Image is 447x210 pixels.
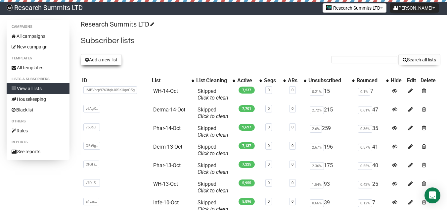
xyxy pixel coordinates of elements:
span: 2.72% [310,106,324,114]
a: New campaign [7,41,69,52]
th: List: No sort applied, activate to apply an ascending sort [151,76,195,85]
td: 47 [355,104,389,122]
div: ARs [288,77,301,84]
div: Unsubscribed [308,77,349,84]
span: 5,955 [239,179,255,186]
td: 15 [307,85,355,104]
span: 2.67% [310,144,324,151]
span: OFx9g.. [83,142,100,150]
a: See reports [7,146,69,157]
a: 0 [291,162,293,167]
div: Edit [407,77,418,84]
td: 7 [355,85,389,104]
li: Reports [7,138,69,146]
span: 7,137 [239,142,255,149]
td: 41 [355,141,389,160]
li: Lists & subscribers [7,75,69,83]
li: Templates [7,54,69,62]
span: 0.1% [358,88,370,96]
th: Edit: No sort applied, sorting is disabled [406,76,419,85]
span: 0.21% [310,88,324,96]
span: 0.61% [358,106,372,114]
a: WH-14-Oct [153,88,178,94]
button: Research Summits LTD [323,3,386,13]
td: 35 [355,122,389,141]
span: 5,896 [239,198,255,205]
td: 93 [307,178,355,197]
span: 0.55% [358,162,372,170]
span: v7DL5.. [83,179,100,187]
th: List Cleaning: No sort applied, activate to apply an ascending sort [195,76,236,85]
a: Derma-14-Oct [153,106,185,113]
button: [PERSON_NAME] [390,3,439,13]
td: 175 [307,160,355,178]
td: 196 [307,141,355,160]
li: Campaigns [7,23,69,31]
td: 259 [307,122,355,141]
span: 9,697 [239,124,255,131]
a: 0 [291,88,293,92]
div: ID [82,77,149,84]
a: 0 [268,181,270,185]
a: Click to clean [198,169,228,175]
span: 0.42% [358,181,372,188]
a: 0 [268,199,270,204]
a: 0 [291,199,293,204]
th: Hide: No sort applied, sorting is disabled [389,76,406,85]
span: v6AgX.. [83,105,100,112]
span: IMBVhrp9763fqkJ0SKUqoO5g [83,86,137,94]
td: 40 [355,160,389,178]
div: Open Intercom Messenger [425,187,440,203]
th: Unsubscribed: No sort applied, activate to apply an ascending sort [307,76,355,85]
a: 0 [268,144,270,148]
span: 2.6% [310,125,322,133]
th: Delete: No sort applied, sorting is disabled [419,76,440,85]
th: Segs: No sort applied, activate to apply an ascending sort [263,76,286,85]
a: 0 [291,125,293,129]
a: Infe-10-Oct [153,199,179,206]
div: Bounced [357,77,383,84]
a: Derm-13-Oct [153,144,182,150]
a: WH-13-Oct [153,181,178,187]
td: 25 [355,178,389,197]
a: Phar-14-Oct [153,125,181,131]
a: 0 [291,144,293,148]
a: Click to clean [198,95,228,101]
span: 7,701 [239,105,255,112]
button: Search all lists [398,54,440,65]
span: 0.66% [310,199,324,207]
th: ARs: No sort applied, activate to apply an ascending sort [287,76,307,85]
a: Phar-13-Oct [153,162,181,169]
a: 0 [291,181,293,185]
span: Skipped [198,106,228,119]
a: Research Summits LTD [81,20,153,28]
div: List [152,77,188,84]
div: Active [237,77,256,84]
div: Hide [391,77,404,84]
span: CfQFr.. [83,161,99,168]
th: Bounced: No sort applied, activate to apply an ascending sort [355,76,389,85]
div: List Cleaning [196,77,229,84]
span: 0.57% [358,144,372,151]
img: bccbfd5974049ef095ce3c15df0eef5a [7,5,13,11]
li: Others [7,117,69,125]
a: Click to clean [198,132,228,138]
a: 0 [268,106,270,111]
a: Click to clean [198,150,228,157]
a: All campaigns [7,31,69,41]
a: Blacklist [7,105,69,115]
div: Segs [264,77,280,84]
span: 2.36% [310,162,324,170]
span: 7,237 [239,87,255,94]
span: 763au.. [83,123,100,131]
span: Skipped [198,181,228,194]
span: 0.36% [358,125,372,133]
span: 7,225 [239,161,255,168]
a: 0 [268,88,270,92]
a: Rules [7,125,69,136]
h2: Subscriber lists [81,35,440,47]
a: Click to clean [198,187,228,194]
span: Skipped [198,144,228,157]
a: View all lists [7,83,69,94]
a: 0 [268,125,270,129]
